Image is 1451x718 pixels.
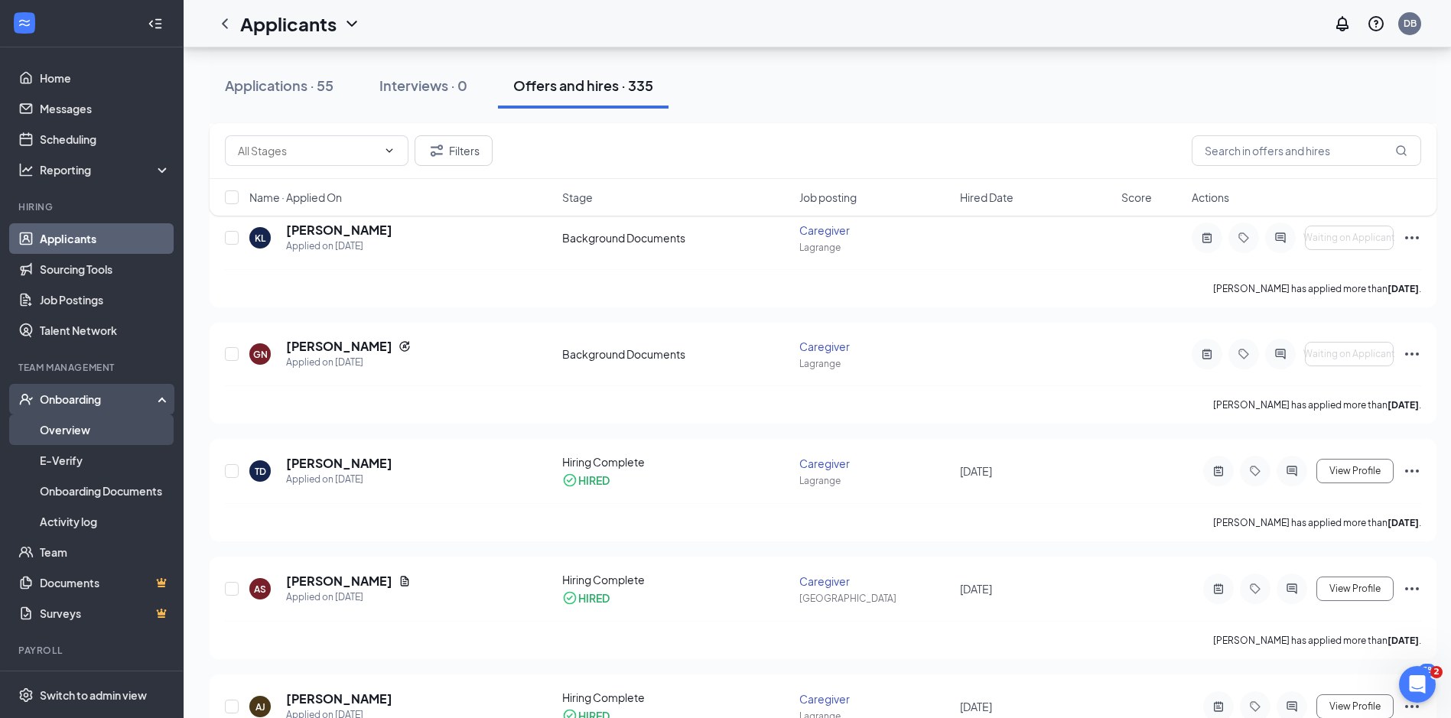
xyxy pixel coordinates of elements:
div: Hiring Complete [562,572,790,587]
p: [PERSON_NAME] has applied more than . [1213,398,1421,411]
div: KL [255,232,265,245]
svg: ActiveChat [1271,232,1290,244]
a: Sourcing Tools [40,254,171,284]
div: Lagrange [799,241,952,254]
svg: Ellipses [1403,345,1421,363]
span: Waiting on Applicant [1303,232,1395,243]
b: [DATE] [1388,399,1419,411]
div: Offers and hires · 335 [513,76,653,95]
a: Applicants [40,223,171,254]
span: Name · Applied On [249,190,342,205]
svg: Tag [1246,700,1264,713]
span: View Profile [1329,466,1381,476]
a: Scheduling [40,124,171,154]
div: Hiring Complete [562,690,790,705]
div: Applied on [DATE] [286,355,411,370]
svg: ActiveChat [1271,348,1290,360]
div: Caregiver [799,573,952,589]
span: View Profile [1329,701,1381,712]
span: [DATE] [960,582,992,596]
svg: Analysis [18,162,34,177]
div: DB [1404,17,1417,30]
svg: Tag [1235,348,1253,360]
div: Caregiver [799,691,952,707]
span: Score [1121,190,1152,205]
svg: Tag [1246,465,1264,477]
svg: Ellipses [1403,697,1421,716]
button: Waiting on Applicant [1305,342,1394,366]
a: Talent Network [40,315,171,346]
svg: Ellipses [1403,580,1421,598]
svg: ActiveNote [1209,700,1228,713]
button: Waiting on Applicant [1305,226,1394,250]
span: View Profile [1329,583,1381,594]
a: E-Verify [40,445,171,476]
input: Search in offers and hires [1192,135,1421,166]
h1: Applicants [240,11,337,37]
div: Team Management [18,361,168,374]
span: 2 [1430,666,1443,678]
span: Waiting on Applicant [1303,349,1395,359]
a: Team [40,537,171,567]
svg: Tag [1246,583,1264,595]
svg: UserCheck [18,391,34,407]
div: Background Documents [562,346,790,362]
p: [PERSON_NAME] has applied more than . [1213,516,1421,529]
a: Overview [40,414,171,445]
button: View Profile [1316,577,1394,601]
span: [DATE] [960,464,992,478]
svg: ActiveNote [1198,232,1216,244]
h5: [PERSON_NAME] [286,573,392,590]
a: Home [40,63,171,93]
div: HIRED [578,590,610,606]
div: Interviews · 0 [379,76,467,95]
span: Hired Date [960,190,1013,205]
div: Applied on [DATE] [286,472,392,487]
span: Job posting [799,190,857,205]
a: Job Postings [40,284,171,315]
div: Lagrange [799,474,952,487]
span: Stage [562,190,593,205]
div: GN [253,348,268,361]
div: Payroll [18,644,168,657]
svg: ActiveNote [1198,348,1216,360]
svg: Ellipses [1403,462,1421,480]
a: PayrollCrown [40,667,171,697]
svg: ChevronLeft [216,15,234,33]
div: Applied on [DATE] [286,239,392,254]
svg: ActiveChat [1283,583,1301,595]
span: Actions [1192,190,1229,205]
div: Caregiver [799,339,952,354]
svg: Reapply [399,340,411,353]
svg: ChevronDown [383,145,395,157]
b: [DATE] [1388,517,1419,528]
svg: ActiveNote [1209,465,1228,477]
b: [DATE] [1388,635,1419,646]
div: Lagrange [799,357,952,370]
div: Applications · 55 [225,76,333,95]
svg: WorkstreamLogo [17,15,32,31]
p: [PERSON_NAME] has applied more than . [1213,634,1421,647]
h5: [PERSON_NAME] [286,455,392,472]
button: View Profile [1316,459,1394,483]
div: Caregiver [799,456,952,471]
div: 38 [1419,664,1436,677]
button: Filter Filters [415,135,493,166]
input: All Stages [238,142,377,159]
svg: QuestionInfo [1367,15,1385,33]
svg: Collapse [148,16,163,31]
div: Background Documents [562,230,790,245]
div: HIRED [578,473,610,488]
div: AJ [255,700,265,713]
a: Onboarding Documents [40,476,171,506]
span: [DATE] [960,700,992,713]
svg: Filter [428,141,446,160]
h5: [PERSON_NAME] [286,690,392,707]
h5: [PERSON_NAME] [286,338,392,355]
div: AS [254,583,266,596]
b: [DATE] [1388,283,1419,294]
svg: ChevronDown [343,15,361,33]
div: Reporting [40,162,171,177]
svg: MagnifyingGlass [1395,145,1407,157]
